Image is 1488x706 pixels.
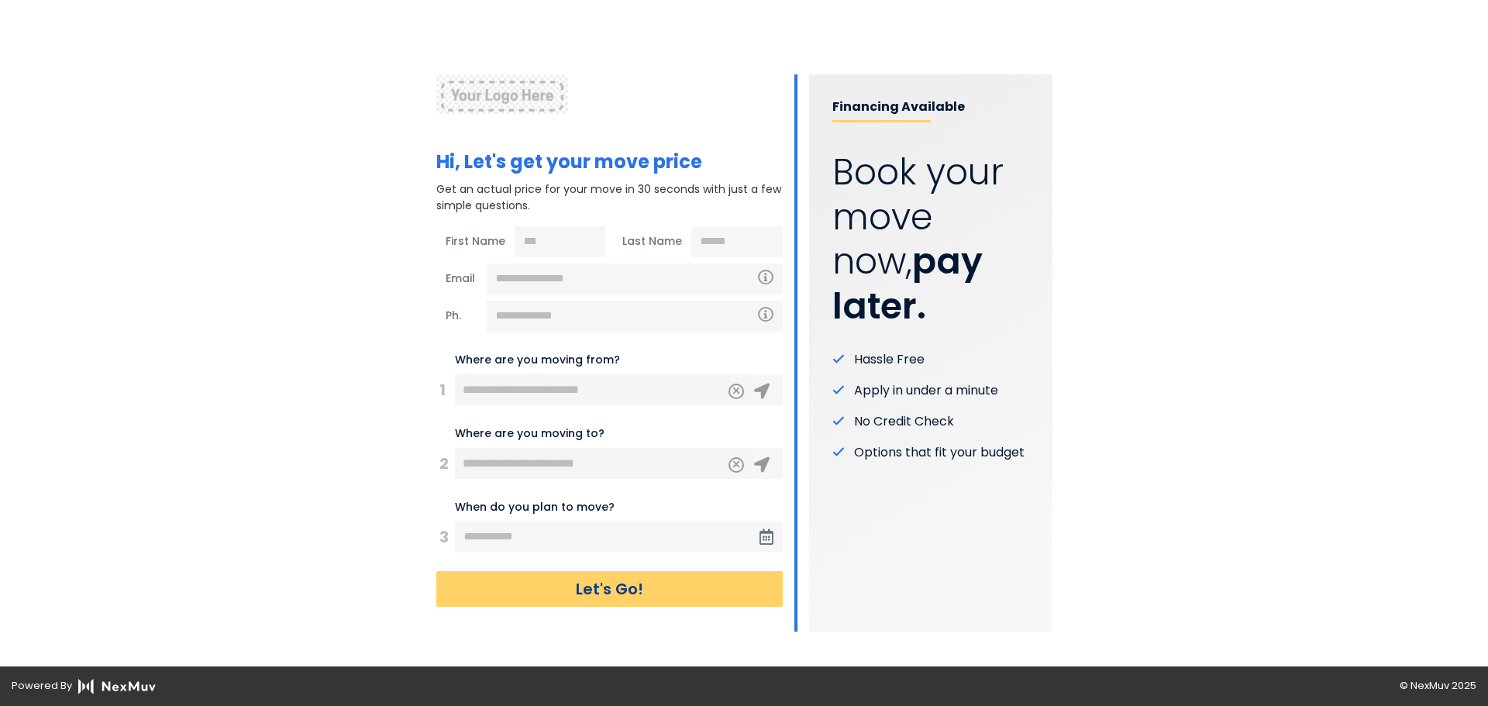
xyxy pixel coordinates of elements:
span: Options that fit your budget [854,443,1025,462]
span: Hassle Free [854,350,925,369]
p: Book your move now, [832,150,1029,329]
div: © NexMuv 2025 [744,678,1488,694]
input: 123 Main St, City, ST ZIP [455,374,752,405]
span: First Name [436,226,515,257]
button: Let's Go! [436,571,783,607]
p: Get an actual price for your move in 30 seconds with just a few simple questions. [436,181,783,214]
strong: pay later. [832,236,983,331]
label: Where are you moving to? [455,425,604,442]
label: Where are you moving from? [455,352,620,368]
span: Ph. [436,301,487,332]
p: Financing Available [832,98,1029,122]
label: When do you plan to move? [455,499,615,515]
a: +1 [763,87,783,102]
h1: Hi, Let's get your move price [436,151,783,174]
input: 456 Elm St, City, ST ZIP [455,448,752,479]
a: Check Move Status [550,613,668,631]
button: Clear [728,384,744,399]
button: Clear [728,457,744,473]
span: No Credit Check [854,412,954,431]
span: Apply in under a minute [854,381,998,400]
span: Email [436,263,487,294]
span: Last Name [613,226,691,257]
